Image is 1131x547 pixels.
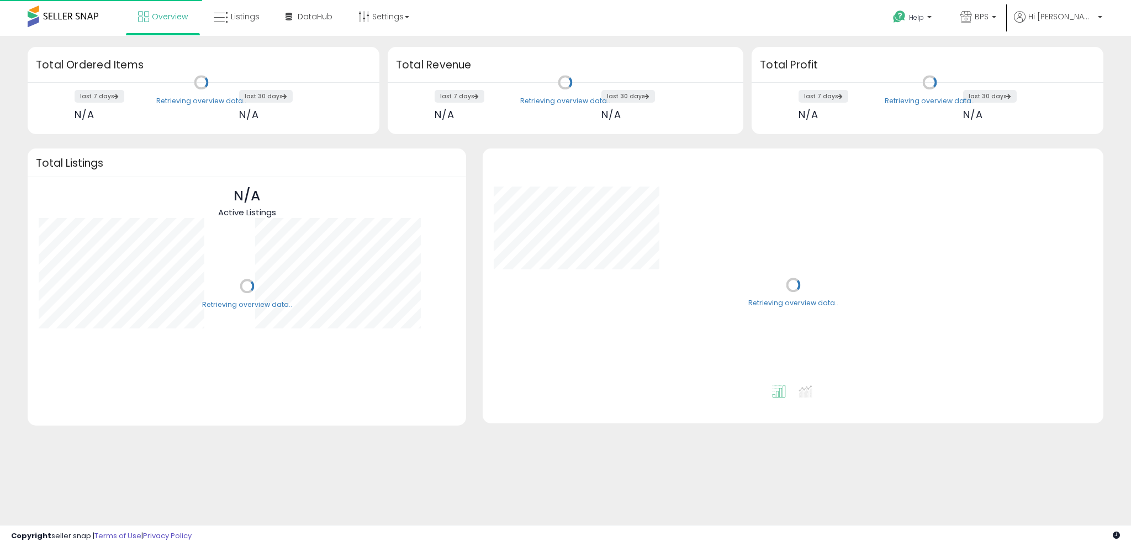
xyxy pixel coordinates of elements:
div: Retrieving overview data.. [156,96,246,106]
div: Retrieving overview data.. [885,96,975,106]
span: Overview [152,11,188,22]
i: Get Help [892,10,906,24]
a: Hi [PERSON_NAME] [1014,11,1102,36]
span: BPS [975,11,989,22]
div: Retrieving overview data.. [748,299,838,309]
span: Hi [PERSON_NAME] [1028,11,1095,22]
span: Listings [231,11,260,22]
span: Help [909,13,924,22]
span: DataHub [298,11,332,22]
a: Help [884,2,943,36]
div: Retrieving overview data.. [520,96,610,106]
div: Retrieving overview data.. [202,300,292,310]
